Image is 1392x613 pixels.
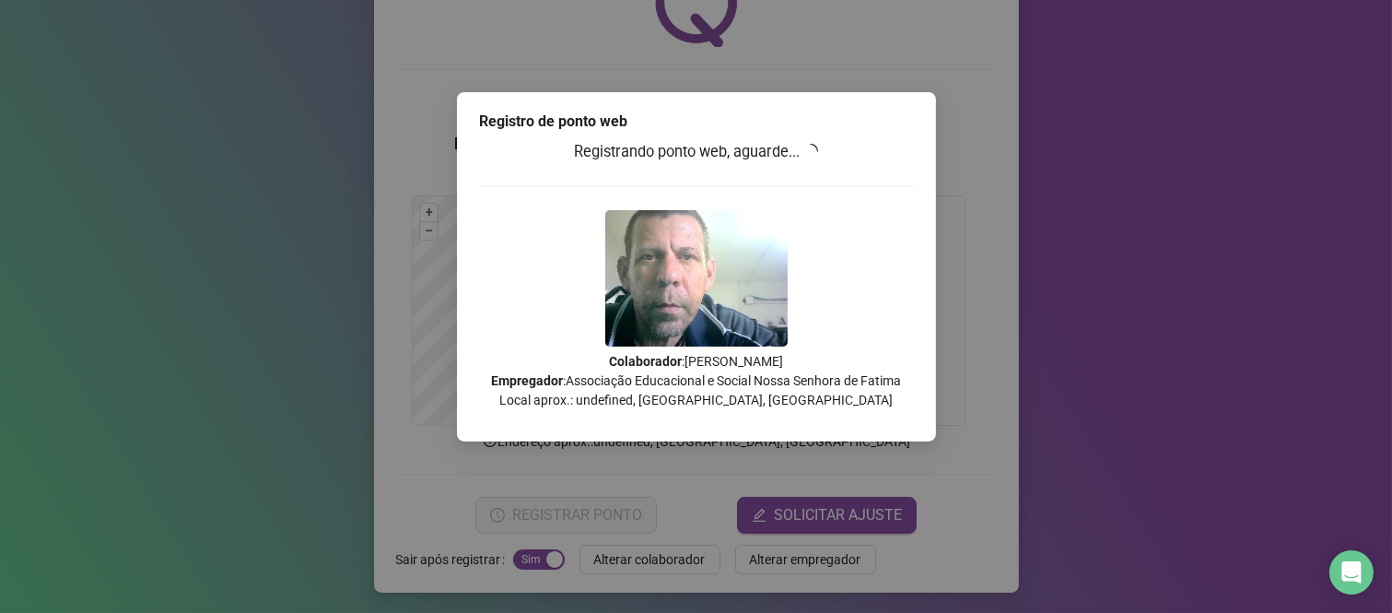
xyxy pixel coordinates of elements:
h3: Registrando ponto web, aguarde... [479,140,914,164]
div: Registro de ponto web [479,111,914,133]
strong: Colaborador [609,354,682,369]
p: : [PERSON_NAME] : Associação Educacional e Social Nossa Senhora de Fatima Local aprox.: undefined... [479,352,914,410]
span: loading [803,144,818,159]
div: Open Intercom Messenger [1329,550,1374,595]
img: 9k= [605,210,788,347]
strong: Empregador [491,373,563,388]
